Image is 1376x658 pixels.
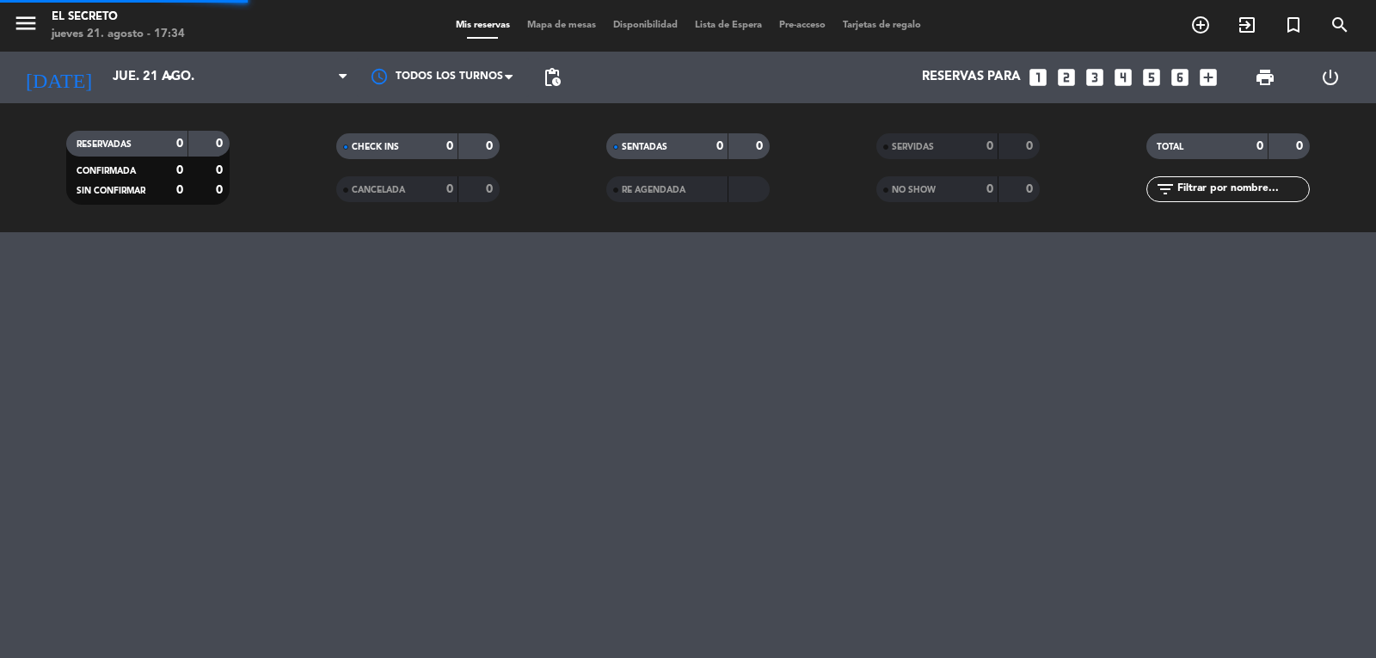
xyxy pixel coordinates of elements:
[1176,180,1309,199] input: Filtrar por nombre...
[1112,66,1134,89] i: looks_4
[1055,66,1078,89] i: looks_two
[605,21,686,30] span: Disponibilidad
[52,26,185,43] div: jueves 21. agosto - 17:34
[1169,66,1191,89] i: looks_6
[834,21,930,30] span: Tarjetas de regalo
[892,143,934,151] span: SERVIDAS
[486,140,496,152] strong: 0
[176,138,183,150] strong: 0
[216,184,226,196] strong: 0
[1140,66,1163,89] i: looks_5
[716,140,723,152] strong: 0
[176,184,183,196] strong: 0
[1157,143,1183,151] span: TOTAL
[519,21,605,30] span: Mapa de mesas
[216,138,226,150] strong: 0
[1190,15,1211,35] i: add_circle_outline
[922,70,1021,85] span: Reservas para
[77,167,136,175] span: CONFIRMADA
[446,183,453,195] strong: 0
[486,183,496,195] strong: 0
[352,186,405,194] span: CANCELADA
[622,143,667,151] span: SENTADAS
[892,186,936,194] span: NO SHOW
[1256,140,1263,152] strong: 0
[176,164,183,176] strong: 0
[1320,67,1341,88] i: power_settings_new
[1255,67,1275,88] span: print
[52,9,185,26] div: El secreto
[771,21,834,30] span: Pre-acceso
[1027,66,1049,89] i: looks_one
[1330,15,1350,35] i: search
[1155,179,1176,200] i: filter_list
[1298,52,1363,103] div: LOG OUT
[447,21,519,30] span: Mis reservas
[77,187,145,195] span: SIN CONFIRMAR
[13,58,104,96] i: [DATE]
[13,10,39,42] button: menu
[1026,183,1036,195] strong: 0
[986,183,993,195] strong: 0
[1296,140,1306,152] strong: 0
[622,186,685,194] span: RE AGENDADA
[1026,140,1036,152] strong: 0
[1197,66,1219,89] i: add_box
[216,164,226,176] strong: 0
[686,21,771,30] span: Lista de Espera
[77,140,132,149] span: RESERVADAS
[1237,15,1257,35] i: exit_to_app
[13,10,39,36] i: menu
[542,67,562,88] span: pending_actions
[986,140,993,152] strong: 0
[160,67,181,88] i: arrow_drop_down
[446,140,453,152] strong: 0
[1084,66,1106,89] i: looks_3
[756,140,766,152] strong: 0
[1283,15,1304,35] i: turned_in_not
[352,143,399,151] span: CHECK INS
